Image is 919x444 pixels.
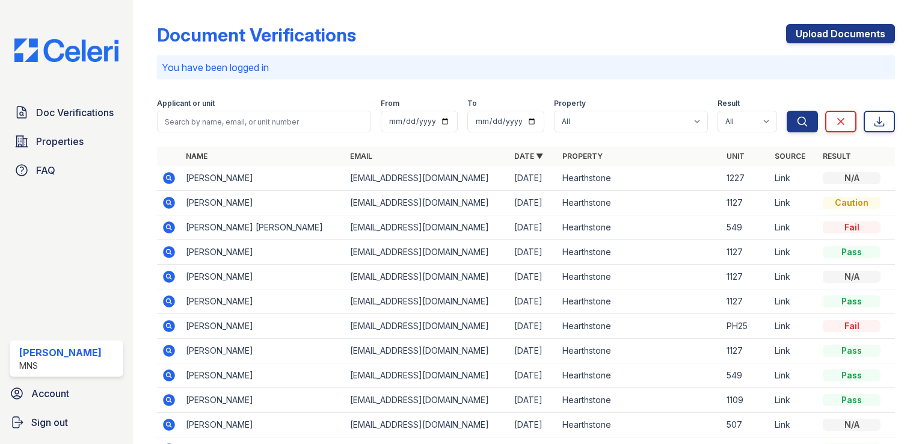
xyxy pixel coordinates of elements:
[345,314,509,339] td: [EMAIL_ADDRESS][DOMAIN_NAME]
[509,166,558,191] td: [DATE]
[186,152,207,161] a: Name
[554,99,586,108] label: Property
[770,240,818,265] td: Link
[345,166,509,191] td: [EMAIL_ADDRESS][DOMAIN_NAME]
[558,191,722,215] td: Hearthstone
[722,240,770,265] td: 1127
[722,314,770,339] td: PH25
[823,320,881,332] div: Fail
[345,363,509,388] td: [EMAIL_ADDRESS][DOMAIN_NAME]
[770,388,818,413] td: Link
[509,388,558,413] td: [DATE]
[722,166,770,191] td: 1227
[36,134,84,149] span: Properties
[558,240,722,265] td: Hearthstone
[558,166,722,191] td: Hearthstone
[718,99,740,108] label: Result
[823,369,881,381] div: Pass
[345,388,509,413] td: [EMAIL_ADDRESS][DOMAIN_NAME]
[345,265,509,289] td: [EMAIL_ADDRESS][DOMAIN_NAME]
[823,152,851,161] a: Result
[181,191,345,215] td: [PERSON_NAME]
[509,363,558,388] td: [DATE]
[10,129,123,153] a: Properties
[181,265,345,289] td: [PERSON_NAME]
[727,152,745,161] a: Unit
[770,363,818,388] td: Link
[558,363,722,388] td: Hearthstone
[823,271,881,283] div: N/A
[722,289,770,314] td: 1127
[823,197,881,209] div: Caution
[181,413,345,437] td: [PERSON_NAME]
[558,339,722,363] td: Hearthstone
[509,265,558,289] td: [DATE]
[181,363,345,388] td: [PERSON_NAME]
[181,215,345,240] td: [PERSON_NAME] [PERSON_NAME]
[770,413,818,437] td: Link
[345,240,509,265] td: [EMAIL_ADDRESS][DOMAIN_NAME]
[558,413,722,437] td: Hearthstone
[509,339,558,363] td: [DATE]
[5,410,128,434] a: Sign out
[558,215,722,240] td: Hearthstone
[345,191,509,215] td: [EMAIL_ADDRESS][DOMAIN_NAME]
[19,360,102,372] div: MNS
[823,246,881,258] div: Pass
[36,163,55,177] span: FAQ
[19,345,102,360] div: [PERSON_NAME]
[775,152,805,161] a: Source
[181,339,345,363] td: [PERSON_NAME]
[722,265,770,289] td: 1127
[770,191,818,215] td: Link
[350,152,372,161] a: Email
[157,24,356,46] div: Document Verifications
[509,191,558,215] td: [DATE]
[770,339,818,363] td: Link
[31,415,68,430] span: Sign out
[786,24,895,43] a: Upload Documents
[10,158,123,182] a: FAQ
[157,99,215,108] label: Applicant or unit
[181,240,345,265] td: [PERSON_NAME]
[181,289,345,314] td: [PERSON_NAME]
[722,388,770,413] td: 1109
[558,289,722,314] td: Hearthstone
[181,388,345,413] td: [PERSON_NAME]
[514,152,543,161] a: Date ▼
[823,172,881,184] div: N/A
[770,265,818,289] td: Link
[722,215,770,240] td: 549
[823,394,881,406] div: Pass
[10,100,123,125] a: Doc Verifications
[345,339,509,363] td: [EMAIL_ADDRESS][DOMAIN_NAME]
[770,166,818,191] td: Link
[509,413,558,437] td: [DATE]
[509,314,558,339] td: [DATE]
[345,413,509,437] td: [EMAIL_ADDRESS][DOMAIN_NAME]
[558,314,722,339] td: Hearthstone
[823,221,881,233] div: Fail
[722,191,770,215] td: 1127
[509,289,558,314] td: [DATE]
[36,105,114,120] span: Doc Verifications
[31,386,69,401] span: Account
[722,339,770,363] td: 1127
[558,388,722,413] td: Hearthstone
[345,215,509,240] td: [EMAIL_ADDRESS][DOMAIN_NAME]
[381,99,399,108] label: From
[823,345,881,357] div: Pass
[722,413,770,437] td: 507
[823,295,881,307] div: Pass
[770,314,818,339] td: Link
[558,265,722,289] td: Hearthstone
[509,240,558,265] td: [DATE]
[181,314,345,339] td: [PERSON_NAME]
[823,419,881,431] div: N/A
[467,99,477,108] label: To
[770,289,818,314] td: Link
[162,60,890,75] p: You have been logged in
[722,363,770,388] td: 549
[770,215,818,240] td: Link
